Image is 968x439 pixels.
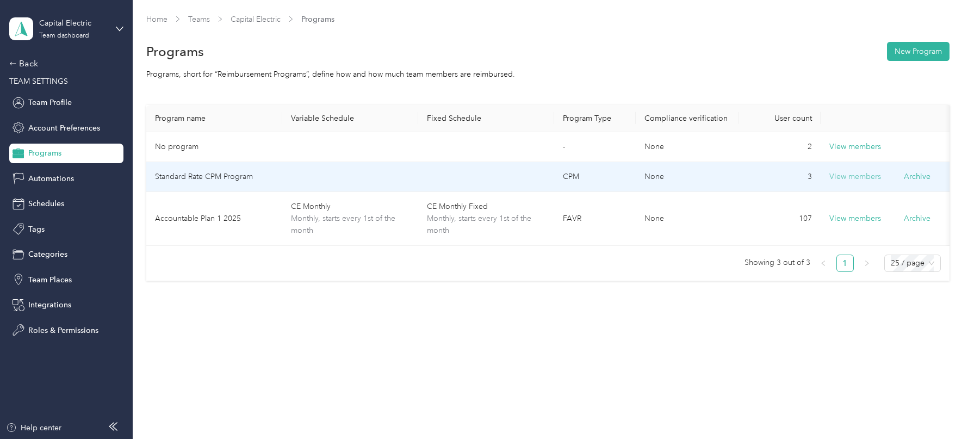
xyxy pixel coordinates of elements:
li: 1 [836,255,854,272]
button: View members [829,171,881,183]
span: 25 / page [891,255,934,271]
span: Integrations [28,299,71,311]
a: Home [146,15,167,24]
td: 3 [739,162,821,192]
span: Showing 3 out of 3 [744,255,810,271]
span: Categories [28,249,67,260]
span: TEAM SETTINGS [9,77,68,86]
span: Monthly, starts every 1st of the month [291,213,409,237]
td: CPM [554,162,636,192]
a: Teams [188,15,210,24]
span: Team Profile [28,97,72,108]
button: Archive [904,171,930,182]
div: Capital Electric [39,17,107,29]
span: Schedules [28,198,64,209]
span: CE Monthly Fixed [427,201,545,213]
span: Account Preferences [28,122,100,134]
button: Help center [6,422,61,434]
li: Next Page [858,255,876,272]
td: None [636,162,739,192]
a: 1 [837,255,853,271]
th: Compliance verification [636,105,739,132]
div: Page Size [884,255,941,272]
span: CE Monthly [291,201,409,213]
td: - [554,132,636,162]
th: Program name [146,105,282,132]
button: left [815,255,832,272]
a: Capital Electric [231,15,281,24]
th: Variable Schedule [282,105,418,132]
td: Accountable Plan 1 2025 [146,192,282,246]
td: 2 [739,132,821,162]
button: View members [829,141,881,153]
button: right [858,255,876,272]
td: None [636,132,739,162]
button: View members [829,213,881,225]
td: None [636,192,739,246]
td: Standard Rate CPM Program [146,162,282,192]
span: Automations [28,173,74,184]
th: User count [739,105,821,132]
button: New Program [887,42,950,61]
th: Program Type [554,105,636,132]
span: right [864,260,870,267]
div: Team dashboard [39,33,89,39]
div: Programs, short for “Reimbursement Programs”, define how and how much team members are reimbursed. [146,69,950,80]
th: Fixed Schedule [418,105,554,132]
li: Previous Page [815,255,832,272]
span: Programs [301,14,334,25]
td: FAVR [554,192,636,246]
span: Programs [28,147,61,159]
span: Team Places [28,274,72,286]
span: Monthly, starts every 1st of the month [427,213,545,237]
td: No program [146,132,282,162]
span: left [820,260,827,267]
div: Back [9,57,118,70]
span: Tags [28,224,45,235]
h1: Programs [146,46,204,57]
span: Roles & Permissions [28,325,98,336]
td: 107 [739,192,821,246]
button: Archive [904,213,930,224]
iframe: Everlance-gr Chat Button Frame [907,378,968,439]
